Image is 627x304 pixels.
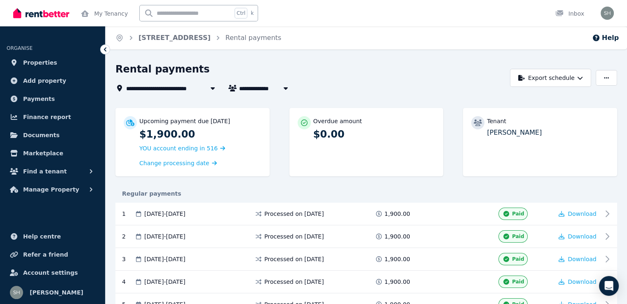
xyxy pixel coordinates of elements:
span: Find a tenant [23,166,67,176]
a: Change processing date [139,159,217,167]
p: Tenant [487,117,506,125]
p: [PERSON_NAME] [487,128,609,138]
div: 2 [122,230,134,243]
a: Help centre [7,228,99,245]
span: 1,900.00 [385,232,410,241]
span: Payments [23,94,55,104]
span: Manage Property [23,185,79,194]
span: Processed on [DATE] [264,278,324,286]
img: Shankar Bhardwaj [10,286,23,299]
a: Marketplace [7,145,99,161]
button: Manage Property [7,181,99,198]
span: Processed on [DATE] [264,255,324,263]
a: Payments [7,91,99,107]
p: $1,900.00 [139,128,261,141]
span: [DATE] - [DATE] [144,232,186,241]
a: Refer a friend [7,246,99,263]
span: 1,900.00 [385,278,410,286]
span: Add property [23,76,66,86]
span: ORGANISE [7,45,33,51]
span: Processed on [DATE] [264,210,324,218]
img: RentBetter [13,7,69,19]
span: 1,900.00 [385,255,410,263]
h1: Rental payments [115,63,210,76]
span: [DATE] - [DATE] [144,278,186,286]
span: Marketplace [23,148,63,158]
span: Paid [512,233,524,240]
p: Upcoming payment due [DATE] [139,117,230,125]
div: Regular payments [115,189,617,198]
span: Ctrl [235,8,247,19]
div: Inbox [555,9,584,18]
div: Open Intercom Messenger [599,276,619,296]
a: Finance report [7,109,99,125]
button: Download [559,255,596,263]
span: Download [568,256,596,262]
a: [STREET_ADDRESS] [139,34,211,42]
span: Documents [23,130,60,140]
img: Shankar Bhardwaj [601,7,614,20]
span: 1,900.00 [385,210,410,218]
button: Download [559,278,596,286]
span: Download [568,278,596,285]
button: Find a tenant [7,163,99,180]
span: Processed on [DATE] [264,232,324,241]
nav: Breadcrumb [106,26,291,49]
span: Paid [512,256,524,262]
button: Help [592,33,619,43]
p: Overdue amount [313,117,362,125]
span: Help centre [23,232,61,241]
div: 1 [122,208,134,220]
span: [PERSON_NAME] [30,288,83,297]
a: Add property [7,72,99,89]
span: Download [568,210,596,217]
a: Properties [7,54,99,71]
span: Account settings [23,268,78,278]
span: Change processing date [139,159,209,167]
span: Paid [512,278,524,285]
a: Rental payments [225,34,282,42]
p: $0.00 [313,128,435,141]
a: Documents [7,127,99,143]
button: Download [559,232,596,241]
span: Paid [512,210,524,217]
span: k [251,10,254,16]
div: 4 [122,276,134,288]
span: YOU account ending in 516 [139,145,218,152]
span: Refer a friend [23,250,68,260]
span: Finance report [23,112,71,122]
button: Export schedule [510,69,591,87]
div: 3 [122,253,134,265]
span: [DATE] - [DATE] [144,255,186,263]
button: Download [559,210,596,218]
span: Download [568,233,596,240]
span: [DATE] - [DATE] [144,210,186,218]
span: Properties [23,58,57,68]
a: Account settings [7,264,99,281]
